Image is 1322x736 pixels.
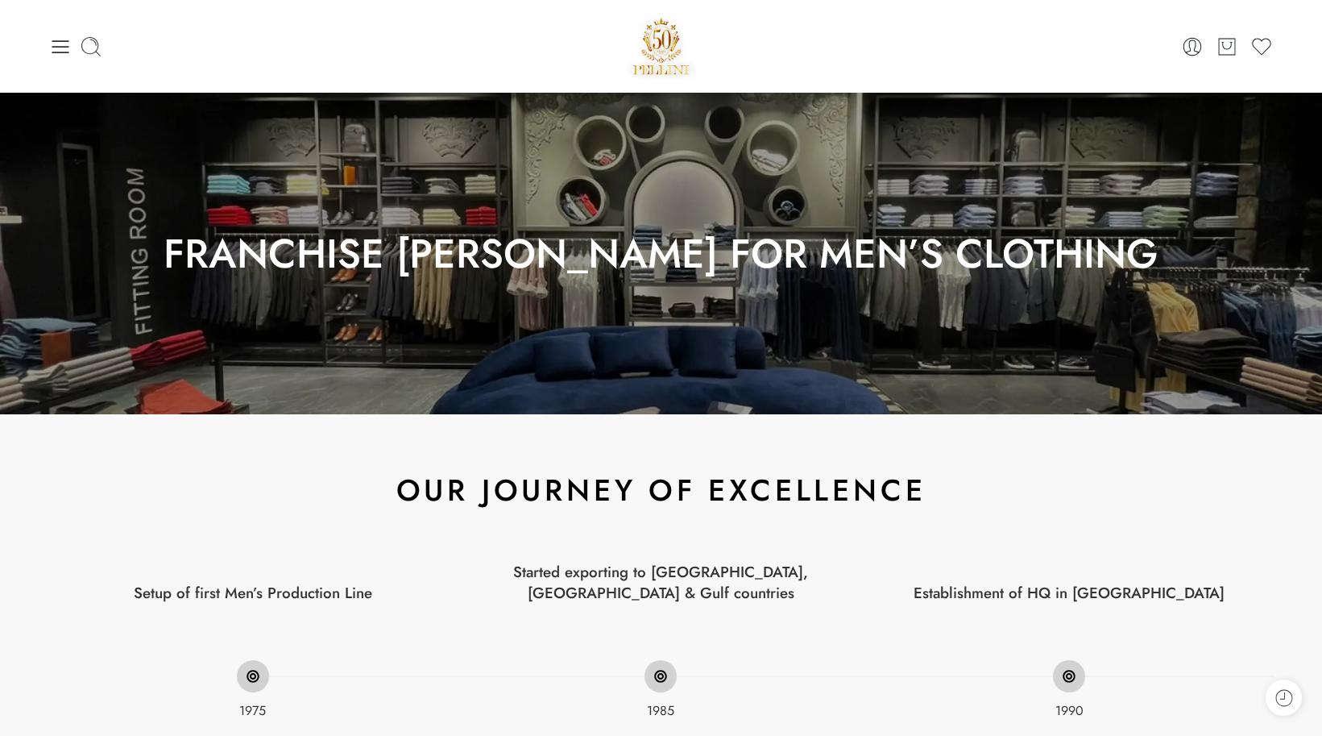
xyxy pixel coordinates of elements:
h5: Setup of first Men’s Production Line [85,583,421,604]
div: 1985 [647,705,674,717]
a: Wishlist [1250,35,1273,58]
div: 1990 [1055,705,1084,717]
img: Pellini [627,12,696,81]
a: Pellini - [627,12,696,81]
a: Cart [1216,35,1238,58]
h2: Our Journey of Excellence [49,471,1274,509]
a: Login / Register [1181,35,1204,58]
div: 1975 [239,705,266,717]
h5: Started exporting to [GEOGRAPHIC_DATA], [GEOGRAPHIC_DATA] & Gulf countries [493,562,829,605]
h5: Establishment of HQ in [GEOGRAPHIC_DATA] [901,583,1237,604]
